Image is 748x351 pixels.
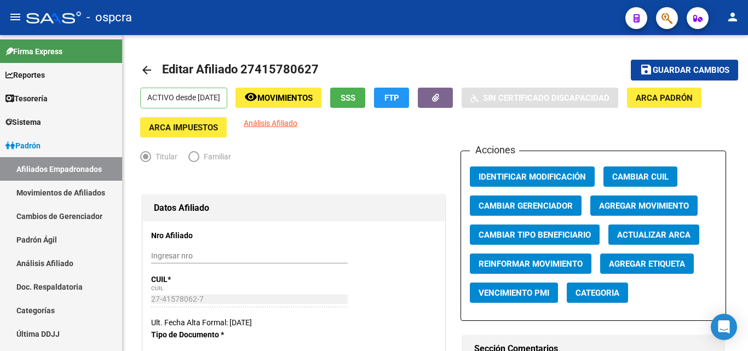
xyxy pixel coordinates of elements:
[470,225,600,245] button: Cambiar Tipo Beneficiario
[483,93,609,103] span: Sin Certificado Discapacidad
[244,119,297,128] span: Análisis Afiliado
[235,88,321,108] button: Movimientos
[608,225,699,245] button: Actualizar ARCA
[599,201,689,211] span: Agregar Movimiento
[151,317,436,329] div: Ult. Fecha Alta Formal: [DATE]
[374,88,409,108] button: FTP
[162,62,319,76] span: Editar Afiliado 27415780627
[87,5,132,30] span: - ospcra
[640,63,653,76] mat-icon: save
[154,199,434,217] h1: Datos Afiliado
[470,283,558,303] button: Vencimiento PMI
[5,140,41,152] span: Padrón
[5,116,41,128] span: Sistema
[612,172,669,182] span: Cambiar CUIL
[479,288,549,298] span: Vencimiento PMI
[470,254,591,274] button: Reinformar Movimiento
[151,329,237,341] p: Tipo de Documento *
[627,88,701,108] button: ARCA Padrón
[244,90,257,103] mat-icon: remove_red_eye
[5,93,48,105] span: Tesorería
[140,64,153,77] mat-icon: arrow_back
[257,93,313,103] span: Movimientos
[600,254,694,274] button: Agregar Etiqueta
[609,259,685,269] span: Agregar Etiqueta
[726,10,739,24] mat-icon: person
[151,151,177,163] span: Titular
[479,259,583,269] span: Reinformar Movimiento
[140,154,242,163] mat-radio-group: Elija una opción
[617,230,691,240] span: Actualizar ARCA
[151,229,237,241] p: Nro Afiliado
[711,314,737,340] div: Open Intercom Messenger
[479,172,586,182] span: Identificar Modificación
[330,88,365,108] button: SSS
[151,273,237,285] p: CUIL
[636,93,693,103] span: ARCA Padrón
[479,230,591,240] span: Cambiar Tipo Beneficiario
[479,201,573,211] span: Cambiar Gerenciador
[470,166,595,187] button: Identificar Modificación
[341,93,355,103] span: SSS
[631,60,738,80] button: Guardar cambios
[140,117,227,137] button: ARCA Impuestos
[9,10,22,24] mat-icon: menu
[199,151,231,163] span: Familiar
[590,195,698,216] button: Agregar Movimiento
[567,283,628,303] button: Categoria
[462,88,618,108] button: Sin Certificado Discapacidad
[384,93,399,103] span: FTP
[653,66,729,76] span: Guardar cambios
[470,142,519,158] h3: Acciones
[5,69,45,81] span: Reportes
[603,166,677,187] button: Cambiar CUIL
[149,123,218,133] span: ARCA Impuestos
[470,195,582,216] button: Cambiar Gerenciador
[140,88,227,108] p: ACTIVO desde [DATE]
[5,45,62,57] span: Firma Express
[576,288,619,298] span: Categoria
